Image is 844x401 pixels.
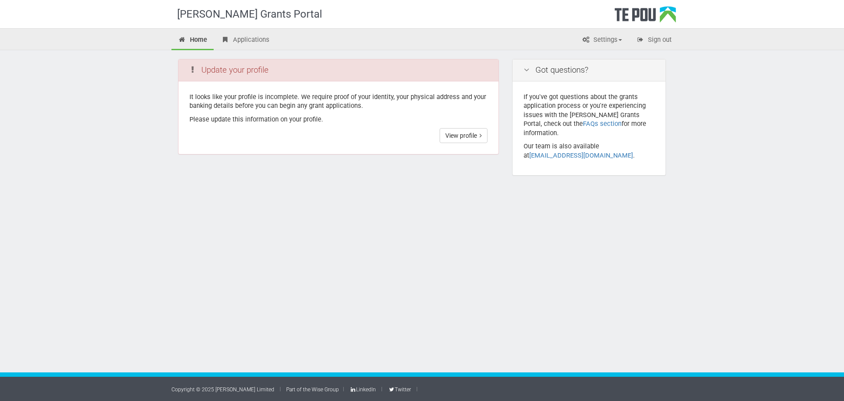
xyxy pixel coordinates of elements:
p: If you've got questions about the grants application process or you're experiencing issues with t... [524,92,655,138]
a: Home [171,31,214,50]
div: Update your profile [178,59,498,81]
a: Sign out [629,31,678,50]
a: Settings [575,31,629,50]
a: Part of the Wise Group [286,386,339,393]
div: Got questions? [513,59,666,81]
a: Twitter [388,386,411,393]
a: Applications [215,31,276,50]
a: Copyright © 2025 [PERSON_NAME] Limited [171,386,274,393]
a: View profile [440,128,487,143]
a: LinkedIn [349,386,376,393]
a: [EMAIL_ADDRESS][DOMAIN_NAME] [529,151,633,159]
p: Please update this information on your profile. [189,115,487,124]
a: FAQs section [583,120,622,128]
div: Te Pou Logo [615,6,676,28]
p: Our team is also available at . [524,142,655,160]
p: It looks like your profile is incomplete. We require proof of your identity, your physical addres... [189,92,487,110]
